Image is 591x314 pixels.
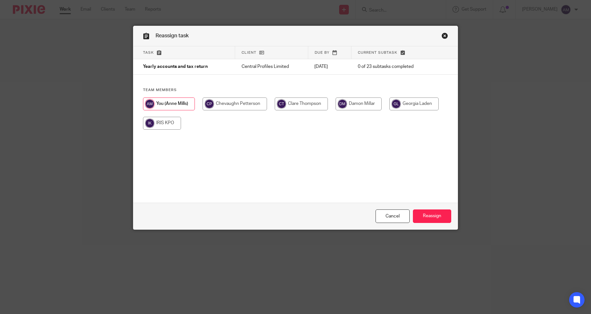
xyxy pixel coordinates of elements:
[376,209,410,223] a: Close this dialog window
[242,51,256,54] span: Client
[242,63,301,70] p: Central Profiles Limited
[442,32,448,41] a: Close this dialog window
[143,88,448,93] h4: Team members
[358,51,397,54] span: Current subtask
[315,51,329,54] span: Due by
[143,51,154,54] span: Task
[314,63,345,70] p: [DATE]
[351,59,434,75] td: 0 of 23 subtasks completed
[143,65,208,69] span: Yearly accounts and tax return
[413,209,451,223] input: Reassign
[156,33,189,38] span: Reassign task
